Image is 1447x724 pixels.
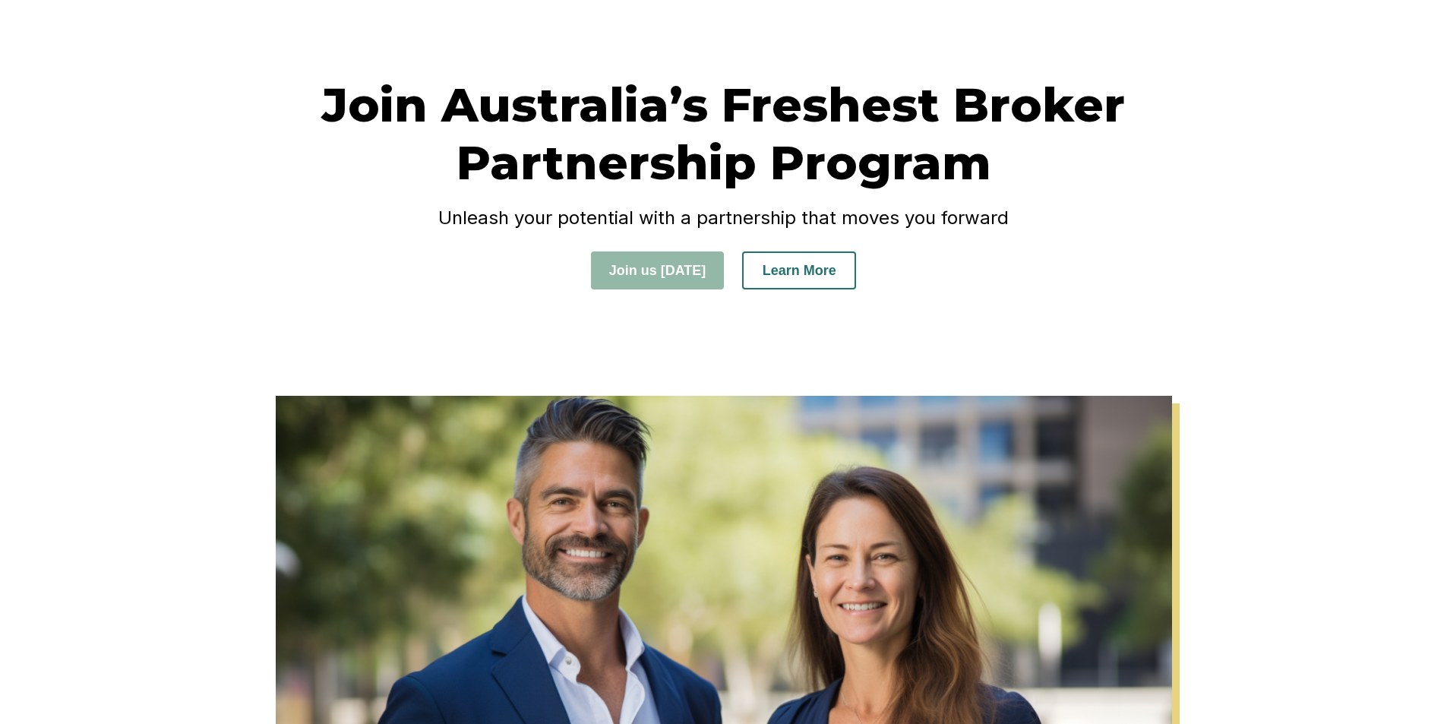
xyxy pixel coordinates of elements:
a: Join us [DATE] [591,262,725,278]
button: Learn More [742,251,856,289]
a: Learn More [742,262,856,278]
button: Join us [DATE] [591,251,725,289]
h1: Join Australia’s Freshest Broker Partnership Program [299,76,1149,191]
h4: Unleash your potential with a partnership that moves you forward [299,207,1149,229]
